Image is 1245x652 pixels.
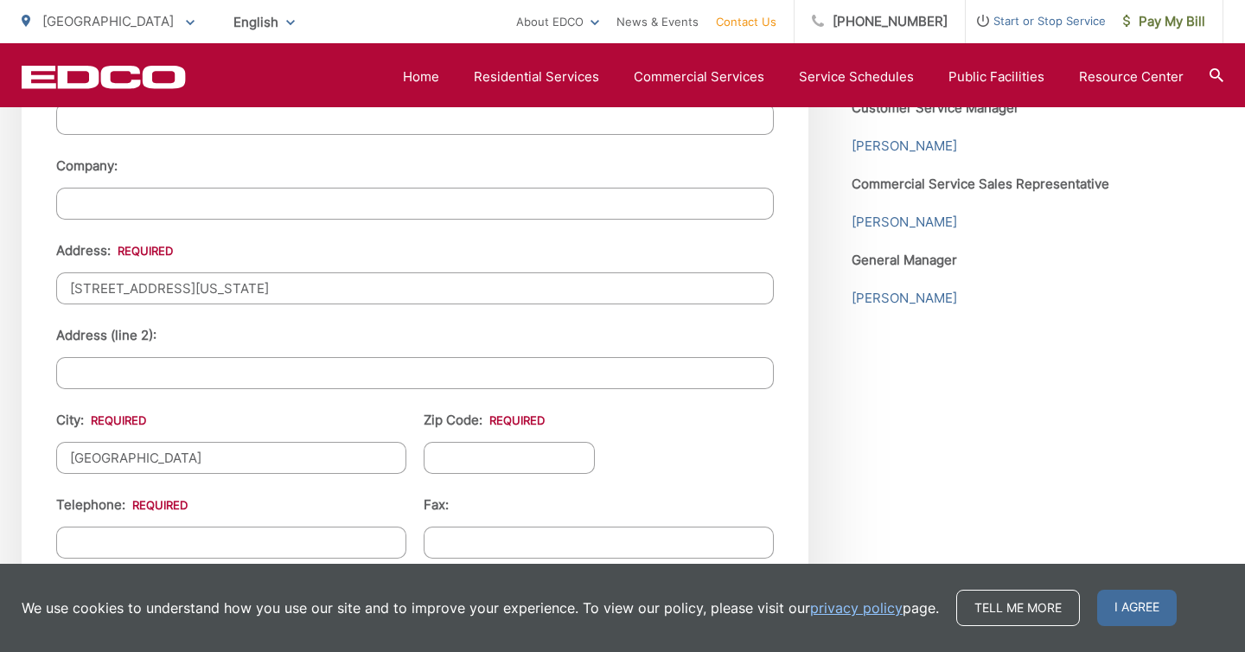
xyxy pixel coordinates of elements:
span: I agree [1097,590,1177,626]
strong: General Manager [852,252,957,268]
span: [GEOGRAPHIC_DATA] [42,13,174,29]
a: Service Schedules [799,67,914,87]
a: privacy policy [810,598,903,618]
span: Pay My Bill [1123,11,1205,32]
label: Zip Code: [424,412,545,428]
label: City: [56,412,146,428]
label: Address: [56,243,173,259]
a: About EDCO [516,11,599,32]
a: [PERSON_NAME] [852,212,957,233]
a: Contact Us [716,11,776,32]
a: Resource Center [1079,67,1184,87]
strong: Customer Service Manager [852,99,1019,116]
a: Tell me more [956,590,1080,626]
a: Commercial Services [634,67,764,87]
a: Residential Services [474,67,599,87]
a: Home [403,67,439,87]
strong: Commercial Service Sales Representative [852,176,1109,192]
a: Public Facilities [948,67,1044,87]
p: We use cookies to understand how you use our site and to improve your experience. To view our pol... [22,598,939,618]
span: English [220,7,308,37]
label: Address (line 2): [56,328,156,343]
label: Company: [56,158,118,174]
a: [PERSON_NAME] [852,136,957,157]
a: News & Events [616,11,699,32]
label: Fax: [424,497,449,513]
a: EDCD logo. Return to the homepage. [22,65,186,89]
label: Telephone: [56,497,188,513]
a: [PERSON_NAME] [852,288,957,309]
